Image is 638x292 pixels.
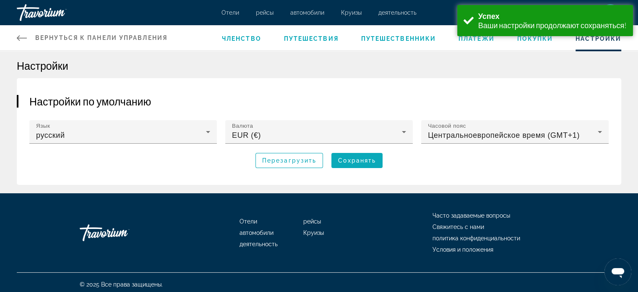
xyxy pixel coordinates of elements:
[432,235,520,242] a: политика конфиденциальности
[240,218,257,225] a: Отели
[36,123,50,129] mat-label: Язык
[29,95,609,108] h2: Настройки по умолчанию
[361,35,436,42] a: Путешественники
[17,25,167,50] a: Вернуться к панели управления
[478,11,627,21] div: Успех
[303,229,324,236] a: Круизы
[80,220,164,245] a: Иди домой
[432,224,484,230] a: Свяжитесь с нами
[284,35,339,42] a: Путешествия
[303,218,321,225] a: рейсы
[428,123,466,129] mat-label: Часовой пояс
[378,9,417,16] a: деятельность
[428,131,580,139] span: Центральноевропейское время (GMT+1)
[331,153,383,168] button: Сохранять
[35,34,167,41] span: Вернуться к панели управления
[36,131,65,139] span: русский
[517,35,553,42] a: Покупки
[290,9,324,16] a: автомобили
[478,21,627,30] font: Ваши настройки продолжают сохраняться!
[232,123,253,129] mat-label: Валюта
[432,212,510,219] a: Часто задаваемые вопросы
[432,246,493,253] a: Условия и положения
[338,157,376,164] span: Сохранять
[222,35,261,42] a: Членство
[478,11,500,21] font: Успех
[341,9,362,16] a: Круизы
[232,131,261,139] span: EUR (€)
[80,281,163,288] font: © 2025 Все права защищены.
[240,241,278,247] a: деятельность
[240,229,273,236] a: автомобили
[458,35,495,42] a: Платежи
[262,157,316,164] span: Перезагрузить
[255,153,323,168] button: Перезагрузить
[604,258,631,285] iframe: Schaltfläche zum Öffnen des Messaging-Fensters
[17,2,101,24] a: Травориум
[576,35,621,42] a: Настройки
[256,9,273,16] a: рейсы
[221,9,239,16] a: Отели
[17,59,621,72] h1: Настройки
[599,4,621,21] button: Меню пользователя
